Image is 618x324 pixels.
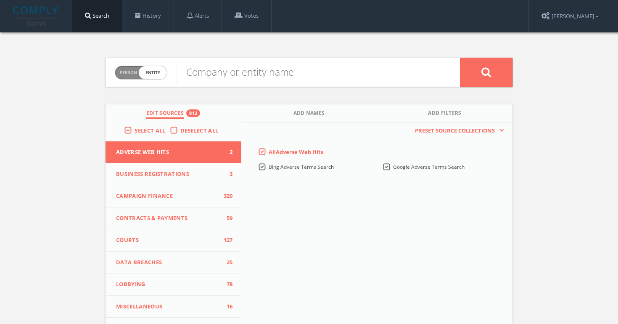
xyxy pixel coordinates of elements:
[241,104,377,122] button: Add Names
[116,192,220,200] span: Campaign Finance
[106,163,241,186] button: Business Registrations3
[220,236,233,244] span: 127
[106,229,241,252] button: Courts127
[106,104,241,122] button: Edit Sources812
[220,280,233,289] span: 78
[106,141,241,163] button: Adverse Web Hits2
[106,274,241,296] button: Lobbying78
[116,214,220,223] span: Contracts & Payments
[13,6,60,26] img: illumis
[186,109,200,117] div: 812
[116,148,220,157] span: Adverse Web Hits
[106,185,241,207] button: Campaign Finance320
[411,127,499,135] span: Preset Source Collections
[116,170,220,178] span: Business Registrations
[428,109,462,119] span: Add Filters
[411,127,504,135] button: Preset Source Collections
[220,258,233,267] span: 25
[120,69,137,76] span: Person
[116,236,220,244] span: Courts
[220,192,233,200] span: 320
[377,104,512,122] button: Add Filters
[220,170,233,178] span: 3
[116,303,220,311] span: Miscellaneous
[106,296,241,318] button: Miscellaneous16
[116,258,220,267] span: Data Breaches
[106,207,241,230] button: Contracts & Payments59
[146,109,184,119] span: Edit Sources
[139,66,167,79] span: entity
[106,252,241,274] button: Data Breaches25
[116,280,220,289] span: Lobbying
[269,163,334,170] span: Bing Adverse Terms Search
[135,127,165,134] span: Select All
[293,109,325,119] span: Add Names
[220,214,233,223] span: 59
[180,127,219,134] span: Deselect All
[220,148,233,157] span: 2
[269,148,323,156] span: All Adverse Web Hits
[220,303,233,311] span: 16
[393,163,465,170] span: Google Adverse Terms Search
